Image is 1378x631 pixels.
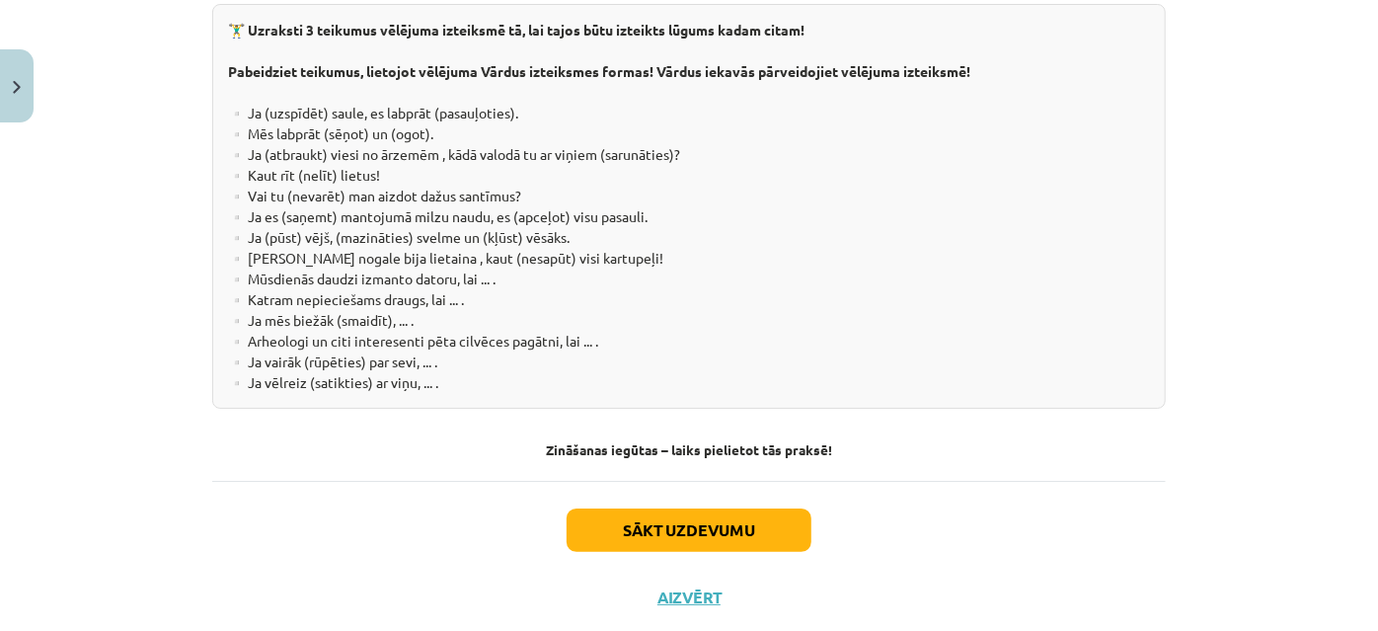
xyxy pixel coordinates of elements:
b: Pabeidziet teikumus, lietojot vēlējuma Vārdus izteiksmes formas! Vārdus iekavās pārveidojiet vēlē... [228,62,970,80]
img: icon-close-lesson-0947bae3869378f0d4975bcd49f059093ad1ed9edebbc8119c70593378902aed.svg [13,81,21,94]
b: 🏋️‍♂️ Uzraksti 3 teikumus vēlējuma izteiksmē tā, lai tajos būtu izteikts lūgums kadam citam! [228,21,804,39]
button: Sākt uzdevumu [567,509,811,552]
div: ▫️ Ja (uzspīdēt) saule, es labprāt (pasauļoties). ▫️ Mēs labprāt (sēņot) un (ogot). ▫️ Ja (atbrau... [212,4,1166,409]
button: Aizvērt [651,588,727,607]
strong: Zināšanas iegūtas – laiks pielietot tās praksē! [546,440,832,458]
